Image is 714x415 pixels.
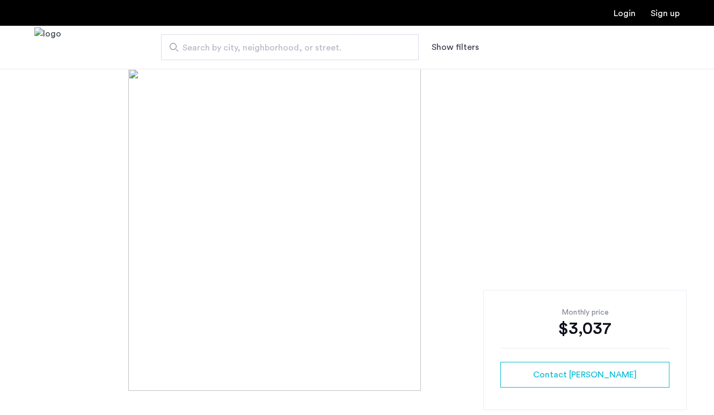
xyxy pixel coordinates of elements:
[161,34,419,60] input: Apartment Search
[34,27,61,68] a: Cazamio Logo
[533,368,637,381] span: Contact [PERSON_NAME]
[500,318,669,339] div: $3,037
[34,27,61,68] img: logo
[183,41,389,54] span: Search by city, neighborhood, or street.
[614,9,636,18] a: Login
[432,41,479,54] button: Show or hide filters
[500,307,669,318] div: Monthly price
[500,362,669,388] button: button
[651,9,680,18] a: Registration
[128,69,585,391] img: [object%20Object]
